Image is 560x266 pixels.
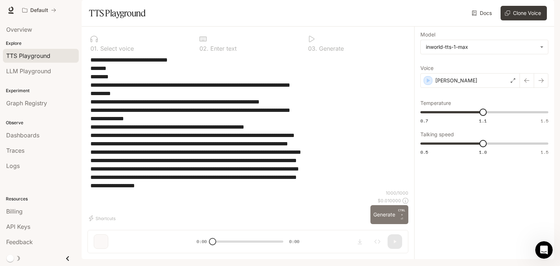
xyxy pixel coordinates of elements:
[317,46,344,51] p: Generate
[98,46,134,51] p: Select voice
[535,241,553,259] iframe: Intercom live chat
[420,132,454,137] p: Talking speed
[90,46,98,51] p: 0 1 .
[479,118,487,124] span: 1.1
[420,32,435,37] p: Model
[370,205,408,224] button: GenerateCTRL +⏎
[87,212,118,224] button: Shortcuts
[420,149,428,155] span: 0.5
[420,118,428,124] span: 0.7
[426,43,536,51] div: inworld-tts-1-max
[30,7,48,13] p: Default
[386,190,408,196] p: 1000 / 1000
[479,149,487,155] span: 1.0
[421,40,548,54] div: inworld-tts-1-max
[435,77,477,84] p: [PERSON_NAME]
[89,6,145,20] h1: TTS Playground
[420,101,451,106] p: Temperature
[378,197,401,204] p: $ 0.010000
[541,149,548,155] span: 1.5
[199,46,209,51] p: 0 2 .
[501,6,547,20] button: Clone Voice
[420,66,433,71] p: Voice
[398,208,405,217] p: CTRL +
[308,46,317,51] p: 0 3 .
[470,6,495,20] a: Docs
[541,118,548,124] span: 1.5
[209,46,237,51] p: Enter text
[398,208,405,221] p: ⏎
[19,3,59,17] button: All workspaces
